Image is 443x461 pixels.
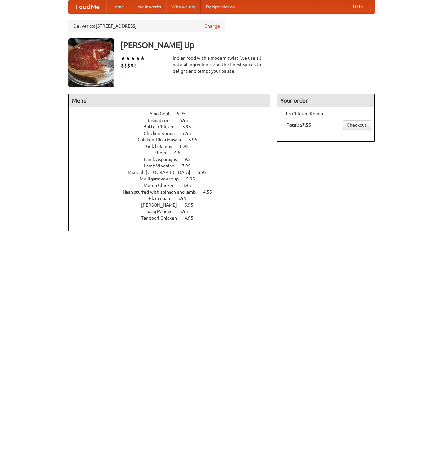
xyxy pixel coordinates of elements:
[141,202,184,208] span: [PERSON_NAME]
[138,137,209,142] a: Chicken Tikka Masala 5.95
[185,215,200,221] span: 4.95
[69,94,270,107] h4: Menu
[123,189,224,194] a: Naan stuffed with spinach and lamb 4.55
[144,131,181,136] span: Chicken Korma
[154,150,192,155] a: Kheer 4.5
[185,202,200,208] span: 5.95
[144,163,203,168] a: Lamb Vindaloo 7.95
[149,196,176,201] span: Plain naan
[138,137,187,142] span: Chicken Tikka Masala
[147,209,178,214] span: Saag Paneer
[186,176,201,181] span: 5.95
[141,202,205,208] a: [PERSON_NAME] 5.95
[128,170,197,175] span: Mix Grill [GEOGRAPHIC_DATA]
[180,144,195,149] span: 8.95
[182,163,197,168] span: 7.95
[121,38,375,51] h3: [PERSON_NAME] Up
[174,150,187,155] span: 4.5
[126,55,130,62] li: ★
[141,215,205,221] a: Tandoori Chicken 4.95
[182,131,198,136] span: 7.55
[185,157,197,162] span: 9.5
[280,110,371,117] li: 1 × Chicken Korma
[128,170,219,175] a: Mix Grill [GEOGRAPHIC_DATA] 5.95
[348,0,368,13] a: Help
[69,0,106,13] a: FoodMe
[287,122,311,128] b: Total: $7.55
[146,118,200,123] a: Basmati rice 6.95
[201,0,240,13] a: Recipe videos
[124,62,127,69] li: $
[146,144,201,149] a: Gulab Jamun 8.95
[177,111,192,116] span: 5.95
[198,170,213,175] span: 5.95
[144,183,181,188] span: Murgh Chicken
[68,38,114,87] img: angular.jpg
[188,137,204,142] span: 5.95
[143,124,203,129] a: Butter Chicken 5.95
[173,55,271,74] div: Indian food with a modern twist. We use all-natural ingredients and the finest spices to delight ...
[106,0,129,13] a: Home
[203,189,218,194] span: 4.55
[149,196,198,201] a: Plain naan 5.95
[135,55,140,62] li: ★
[140,176,185,181] span: Mulligatawny soup
[343,120,371,130] a: Checkout
[144,131,203,136] a: Chicken Korma 7.55
[149,111,176,116] span: Aloo Gobi
[179,209,195,214] span: 5.95
[182,124,198,129] span: 5.95
[130,62,134,69] li: $
[144,157,203,162] a: Lamb Asparagus 9.5
[141,215,184,221] span: Tandoori Chicken
[144,157,184,162] span: Lamb Asparagus
[166,0,201,13] a: Who we are
[121,55,126,62] li: ★
[140,55,145,62] li: ★
[182,183,198,188] span: 3.95
[144,183,203,188] a: Murgh Chicken 3.95
[147,209,200,214] a: Saag Paneer 5.95
[143,124,181,129] span: Butter Chicken
[121,62,124,69] li: $
[129,0,166,13] a: How it works
[130,55,135,62] li: ★
[149,111,198,116] a: Aloo Gobi 5.95
[134,62,137,69] li: $
[277,94,374,107] h4: Your order
[123,189,202,194] span: Naan stuffed with spinach and lamb
[146,118,178,123] span: Basmati rice
[127,62,130,69] li: $
[204,23,220,29] a: Change
[140,176,207,181] a: Mulligatawny soup 5.95
[177,196,193,201] span: 5.95
[68,20,225,32] div: Deliver to: [STREET_ADDRESS]
[144,163,181,168] span: Lamb Vindaloo
[146,144,179,149] span: Gulab Jamun
[179,118,195,123] span: 6.95
[154,150,173,155] span: Kheer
